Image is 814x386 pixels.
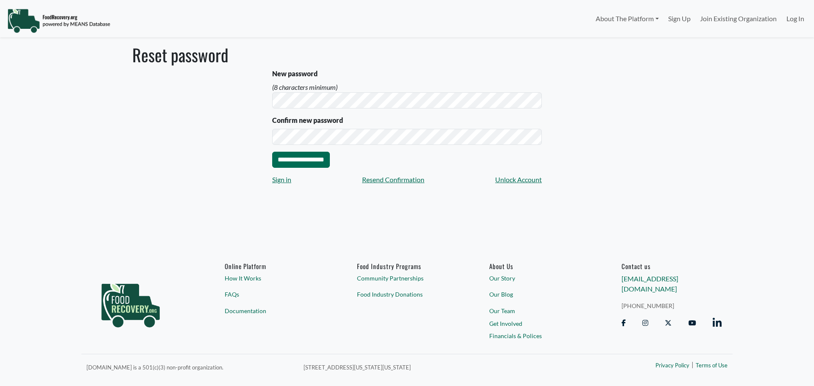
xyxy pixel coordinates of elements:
h6: Online Platform [225,262,325,270]
a: About Us [489,262,589,270]
a: Get Involved [489,319,589,328]
a: Privacy Policy [655,362,689,370]
a: Sign Up [663,10,695,27]
a: Resend Confirmation [362,175,424,185]
a: How It Works [225,274,325,283]
a: [EMAIL_ADDRESS][DOMAIN_NAME] [622,275,678,293]
h1: Reset password [132,44,682,65]
a: Our Blog [489,290,589,299]
span: | [691,360,694,370]
a: Join Existing Organization [695,10,781,27]
label: Confirm new password [272,115,343,125]
a: Sign in [272,175,291,185]
a: About The Platform [591,10,663,27]
a: Terms of Use [696,362,728,370]
a: Our Story [489,274,589,283]
a: [PHONE_NUMBER] [622,301,722,310]
a: Documentation [225,306,325,315]
h6: Contact us [622,262,722,270]
a: Community Partnerships [357,274,457,283]
p: [DOMAIN_NAME] is a 501(c)(3) non-profit organization. [86,362,293,372]
img: NavigationLogo_FoodRecovery-91c16205cd0af1ed486a0f1a7774a6544ea792ac00100771e7dd3ec7c0e58e41.png [7,8,110,33]
img: food_recovery_green_logo-76242d7a27de7ed26b67be613a865d9c9037ba317089b267e0515145e5e51427.png [92,262,169,343]
a: Unlock Account [495,175,542,185]
p: [STREET_ADDRESS][US_STATE][US_STATE] [304,362,565,372]
a: Our Team [489,306,589,315]
a: Log In [782,10,809,27]
a: Financials & Polices [489,331,589,340]
a: Food Industry Donations [357,290,457,299]
label: New password [272,69,318,79]
h6: Food Industry Programs [357,262,457,270]
em: (8 characters minimum) [272,83,337,91]
a: FAQs [225,290,325,299]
